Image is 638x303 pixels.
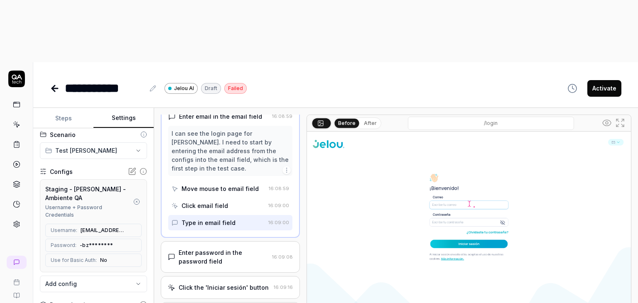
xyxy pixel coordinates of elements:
div: Click email field [182,201,228,210]
time: 16:08:59 [269,186,289,191]
div: Draft [201,83,221,94]
button: Before [335,118,359,127]
div: Configs [50,167,73,176]
div: Click the 'Iniciar sesión' button [179,283,269,292]
div: Enter email in the email field [179,112,262,121]
a: Jelou AI [164,83,198,94]
button: Test [PERSON_NAME] [40,142,147,159]
div: Failed [224,83,247,94]
div: Staging - [PERSON_NAME] - Ambiente QA [45,185,132,202]
time: 16:09:00 [268,203,289,208]
div: I can see the login page for [PERSON_NAME]. I need to start by entering the email address from th... [172,129,289,173]
span: No [100,257,108,264]
a: Book a call with us [3,272,29,286]
div: Username + Password Credentials [45,204,132,219]
span: Jelou AI [174,85,194,92]
button: Open in full screen [613,116,627,130]
button: Activate [587,80,621,97]
button: Steps [33,108,93,128]
div: Move mouse to email field [182,184,259,193]
button: Type in email field16:09:00 [168,215,292,230]
div: Type in email field [182,218,236,227]
button: View version history [562,80,582,97]
time: 16:08:59 [272,113,292,119]
span: Username: [51,227,77,234]
button: Click email field16:09:00 [168,198,292,213]
button: Show all interative elements [600,116,613,130]
button: Move mouse to email field16:08:59 [168,181,292,196]
span: Test [PERSON_NAME] [55,146,117,155]
div: Enter password in the password field [179,248,269,266]
div: Scenario [50,130,76,139]
span: Use for Basic Auth: [51,257,97,264]
span: [EMAIL_ADDRESS] [81,227,126,234]
button: After [361,119,380,128]
a: Documentation [3,286,29,299]
button: Settings [93,108,154,128]
time: 16:09:00 [268,220,289,225]
span: Password: [51,242,76,249]
time: 16:09:16 [274,284,293,290]
a: New conversation [7,256,27,269]
time: 16:09:08 [272,254,293,260]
